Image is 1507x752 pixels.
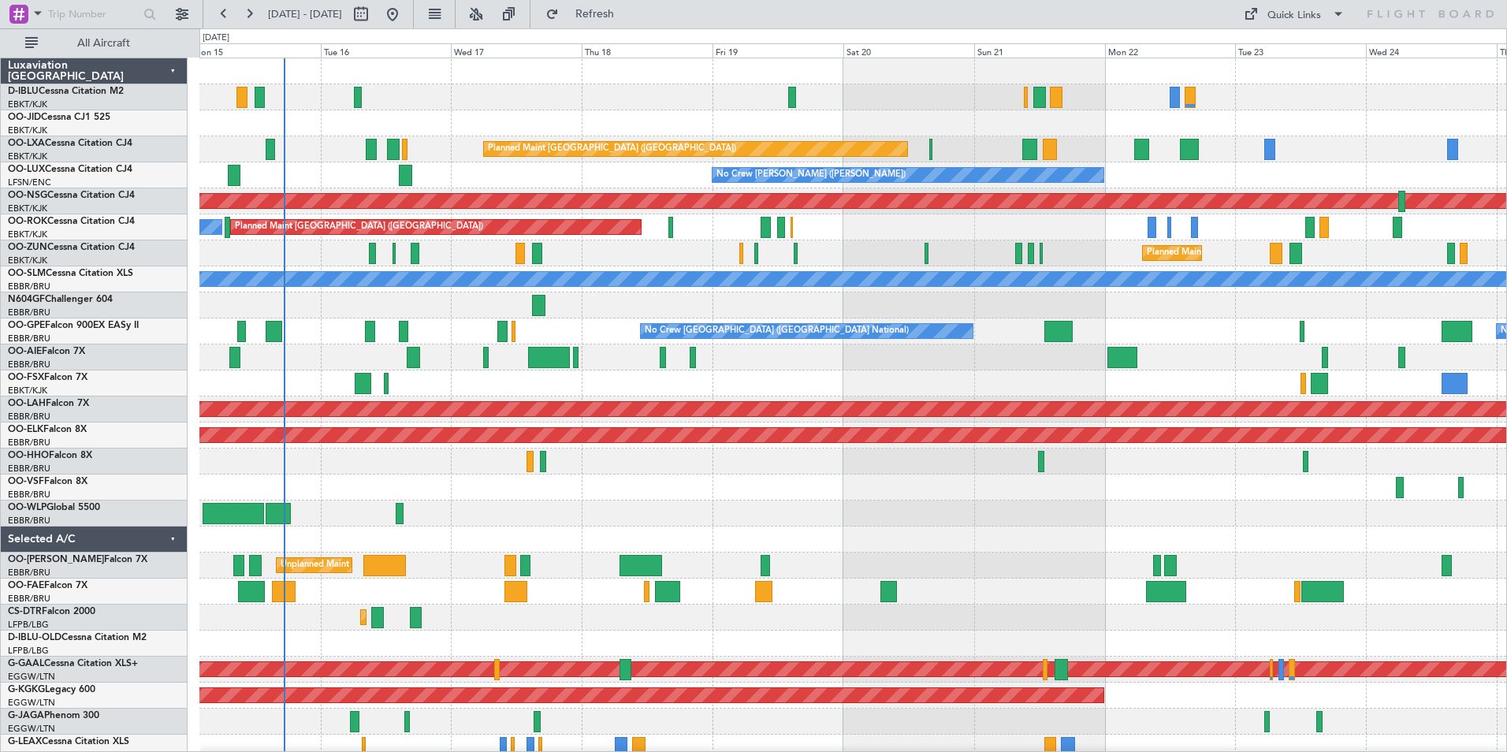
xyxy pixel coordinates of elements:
[8,295,113,304] a: N604GFChallenger 604
[8,87,39,96] span: D-IBLU
[8,737,129,746] a: G-LEAXCessna Citation XLS
[8,437,50,449] a: EBBR/BRU
[8,555,104,564] span: OO-[PERSON_NAME]
[8,685,45,694] span: G-KGKG
[8,243,135,252] a: OO-ZUNCessna Citation CJ4
[8,359,50,370] a: EBBR/BRU
[8,711,44,720] span: G-JAGA
[8,555,147,564] a: OO-[PERSON_NAME]Falcon 7X
[8,125,47,136] a: EBKT/KJK
[8,217,47,226] span: OO-ROK
[8,425,43,434] span: OO-ELK
[365,605,445,629] div: Planned Maint Sofia
[8,463,50,475] a: EBBR/BRU
[8,373,44,382] span: OO-FSX
[8,87,124,96] a: D-IBLUCessna Citation M2
[8,567,50,579] a: EBBR/BRU
[8,269,133,278] a: OO-SLMCessna Citation XLS
[538,2,633,27] button: Refresh
[8,295,45,304] span: N604GF
[8,399,89,408] a: OO-LAHFalcon 7X
[451,43,582,58] div: Wed 17
[8,711,99,720] a: G-JAGAPhenom 300
[713,43,843,58] div: Fri 19
[843,43,974,58] div: Sat 20
[1235,43,1366,58] div: Tue 23
[8,581,87,590] a: OO-FAEFalcon 7X
[281,553,577,577] div: Unplanned Maint [GEOGRAPHIC_DATA] ([GEOGRAPHIC_DATA] National)
[321,43,452,58] div: Tue 16
[8,347,85,356] a: OO-AIEFalcon 7X
[8,217,135,226] a: OO-ROKCessna Citation CJ4
[8,515,50,527] a: EBBR/BRU
[8,99,47,110] a: EBKT/KJK
[8,633,147,642] a: D-IBLU-OLDCessna Citation M2
[8,697,55,709] a: EGGW/LTN
[8,723,55,735] a: EGGW/LTN
[8,333,50,344] a: EBBR/BRU
[8,177,51,188] a: LFSN/ENC
[1236,2,1353,27] button: Quick Links
[1147,241,1330,265] div: Planned Maint Kortrijk-[GEOGRAPHIC_DATA]
[8,113,41,122] span: OO-JID
[8,451,92,460] a: OO-HHOFalcon 8X
[1267,8,1321,24] div: Quick Links
[8,165,45,174] span: OO-LUX
[8,451,49,460] span: OO-HHO
[645,319,909,343] div: No Crew [GEOGRAPHIC_DATA] ([GEOGRAPHIC_DATA] National)
[203,32,229,45] div: [DATE]
[8,581,44,590] span: OO-FAE
[8,307,50,318] a: EBBR/BRU
[8,203,47,214] a: EBKT/KJK
[190,43,321,58] div: Mon 15
[268,7,342,21] span: [DATE] - [DATE]
[8,593,50,605] a: EBBR/BRU
[41,38,166,49] span: All Aircraft
[8,281,50,292] a: EBBR/BRU
[8,489,50,501] a: EBBR/BRU
[8,321,139,330] a: OO-GPEFalcon 900EX EASy II
[8,139,45,148] span: OO-LXA
[8,255,47,266] a: EBKT/KJK
[8,373,87,382] a: OO-FSXFalcon 7X
[8,685,95,694] a: G-KGKGLegacy 600
[8,645,49,657] a: LFPB/LBG
[8,619,49,631] a: LFPB/LBG
[8,607,95,616] a: CS-DTRFalcon 2000
[8,411,50,423] a: EBBR/BRU
[8,139,132,148] a: OO-LXACessna Citation CJ4
[8,347,42,356] span: OO-AIE
[48,2,139,26] input: Trip Number
[1366,43,1497,58] div: Wed 24
[582,43,713,58] div: Thu 18
[716,163,906,187] div: No Crew [PERSON_NAME] ([PERSON_NAME])
[8,503,100,512] a: OO-WLPGlobal 5500
[8,659,138,668] a: G-GAALCessna Citation XLS+
[17,31,171,56] button: All Aircraft
[8,737,42,746] span: G-LEAX
[8,659,44,668] span: G-GAAL
[488,137,736,161] div: Planned Maint [GEOGRAPHIC_DATA] ([GEOGRAPHIC_DATA])
[8,633,61,642] span: D-IBLU-OLD
[235,215,483,239] div: Planned Maint [GEOGRAPHIC_DATA] ([GEOGRAPHIC_DATA])
[8,113,110,122] a: OO-JIDCessna CJ1 525
[8,243,47,252] span: OO-ZUN
[8,425,87,434] a: OO-ELKFalcon 8X
[8,269,46,278] span: OO-SLM
[974,43,1105,58] div: Sun 21
[8,151,47,162] a: EBKT/KJK
[8,385,47,396] a: EBKT/KJK
[8,191,47,200] span: OO-NSG
[8,671,55,683] a: EGGW/LTN
[8,229,47,240] a: EBKT/KJK
[8,321,45,330] span: OO-GPE
[562,9,628,20] span: Refresh
[8,399,46,408] span: OO-LAH
[8,191,135,200] a: OO-NSGCessna Citation CJ4
[8,165,132,174] a: OO-LUXCessna Citation CJ4
[8,477,44,486] span: OO-VSF
[8,477,87,486] a: OO-VSFFalcon 8X
[1105,43,1236,58] div: Mon 22
[8,607,42,616] span: CS-DTR
[8,503,47,512] span: OO-WLP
